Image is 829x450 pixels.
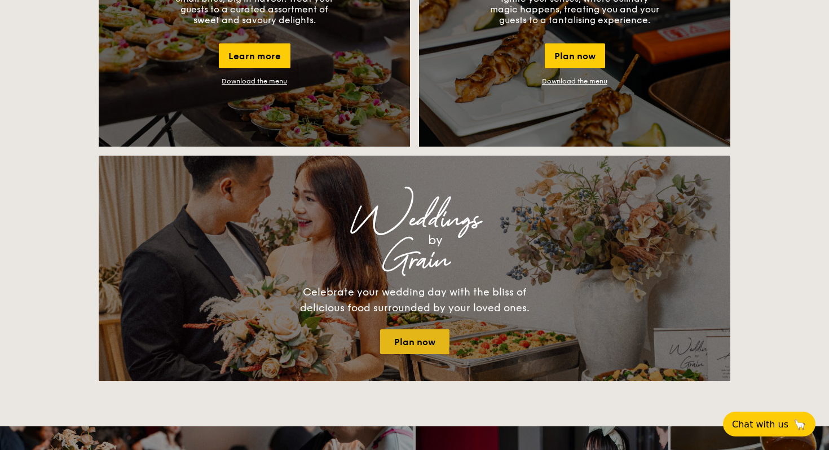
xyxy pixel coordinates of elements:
[732,419,788,430] span: Chat with us
[542,77,607,85] a: Download the menu
[793,418,806,431] span: 🦙
[219,43,290,68] div: Learn more
[545,43,605,68] div: Plan now
[222,77,287,85] a: Download the menu
[723,412,815,436] button: Chat with us🦙
[198,250,631,271] div: Grain
[198,210,631,230] div: Weddings
[240,230,631,250] div: by
[288,284,541,316] div: Celebrate your wedding day with the bliss of delicious food surrounded by your loved ones.
[380,329,449,354] a: Plan now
